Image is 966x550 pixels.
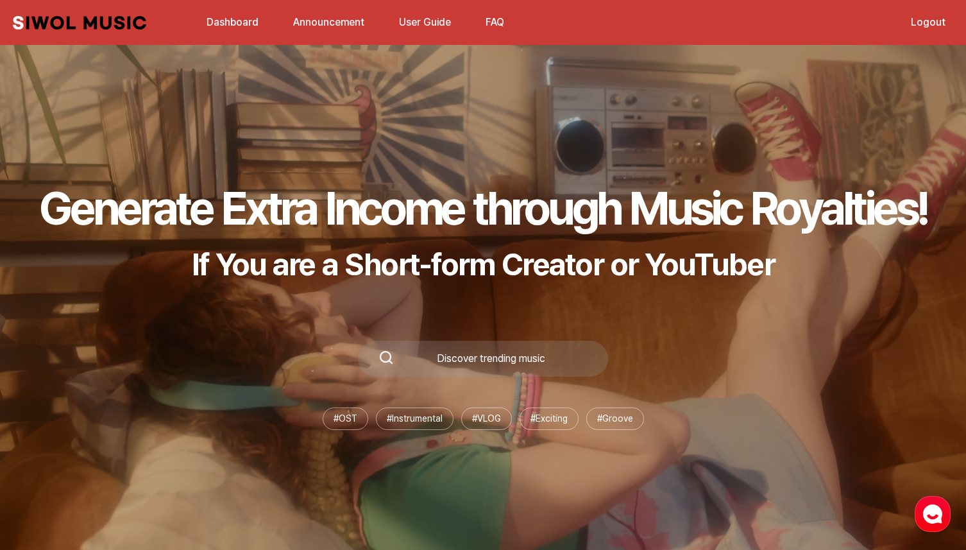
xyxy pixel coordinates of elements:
[39,180,927,236] h1: Generate Extra Income through Music Royalties!
[39,246,927,283] p: If You are a Short-form Creator or YouTuber
[85,407,165,439] a: Messages
[4,407,85,439] a: Home
[323,408,368,430] li: # OST
[394,354,588,364] div: Discover trending music
[190,426,221,436] span: Settings
[376,408,453,430] li: # Instrumental
[520,408,579,430] li: # Exciting
[903,8,953,36] a: Logout
[461,408,512,430] li: # VLOG
[586,408,644,430] li: # Groove
[199,8,266,36] a: Dashboard
[285,8,372,36] a: Announcement
[165,407,246,439] a: Settings
[478,7,512,38] button: FAQ
[106,427,144,437] span: Messages
[33,426,55,436] span: Home
[391,8,459,36] a: User Guide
